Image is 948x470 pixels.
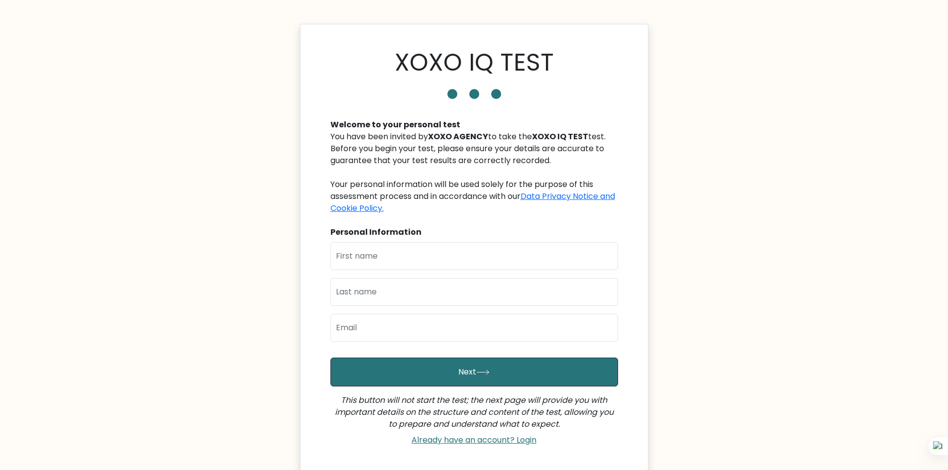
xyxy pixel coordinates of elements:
input: First name [330,242,618,270]
input: Email [330,314,618,342]
div: Welcome to your personal test [330,119,618,131]
i: This button will not start the test; the next page will provide you with important details on the... [335,394,614,430]
h1: XOXO IQ TEST [395,48,554,77]
input: Last name [330,278,618,306]
div: You have been invited by to take the test. Before you begin your test, please ensure your details... [330,131,618,214]
b: XOXO AGENCY [428,131,488,142]
div: Personal Information [330,226,618,238]
b: XOXO IQ TEST [532,131,588,142]
a: Already have an account? Login [408,434,540,446]
a: Data Privacy Notice and Cookie Policy. [330,190,615,214]
button: Next [330,358,618,386]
